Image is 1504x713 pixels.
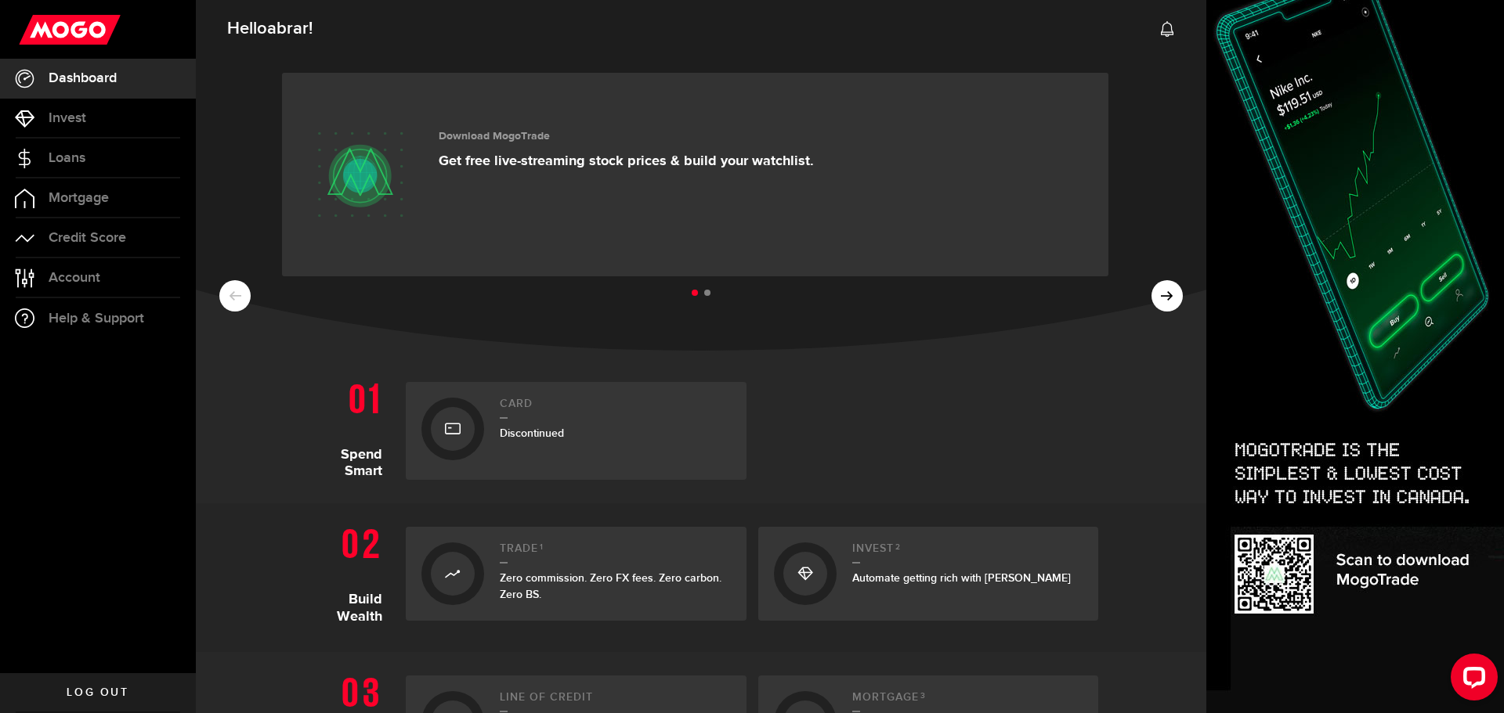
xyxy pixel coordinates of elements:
a: Invest2Automate getting rich with [PERSON_NAME] [758,527,1099,621]
span: Automate getting rich with [PERSON_NAME] [852,571,1071,585]
h2: Line of credit [500,691,731,712]
h2: Card [500,398,731,419]
span: Invest [49,111,86,125]
span: Dashboard [49,71,117,85]
a: CardDiscontinued [406,382,747,480]
span: Zero commission. Zero FX fees. Zero carbon. Zero BS. [500,571,721,601]
sup: 3 [920,691,926,700]
span: Log out [67,687,128,698]
span: Discontinued [500,427,564,440]
span: Help & Support [49,311,144,326]
sup: 1 [540,542,544,552]
h2: Invest [852,542,1083,564]
a: Download MogoTrade Get free live-streaming stock prices & build your watchlist. [282,73,1108,276]
span: Mortgage [49,191,109,205]
a: Trade1Zero commission. Zero FX fees. Zero carbon. Zero BS. [406,527,747,621]
span: Loans [49,151,85,165]
span: Account [49,271,100,285]
h1: Spend Smart [304,374,394,480]
h2: Mortgage [852,691,1083,712]
span: Credit Score [49,231,126,245]
h2: Trade [500,542,731,564]
sup: 2 [895,542,901,552]
span: abrar [267,18,309,39]
h1: Build Wealth [304,519,394,628]
span: Hello ! [227,13,313,45]
h3: Download MogoTrade [439,130,814,143]
iframe: LiveChat chat widget [1438,647,1504,713]
p: Get free live-streaming stock prices & build your watchlist. [439,153,814,170]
